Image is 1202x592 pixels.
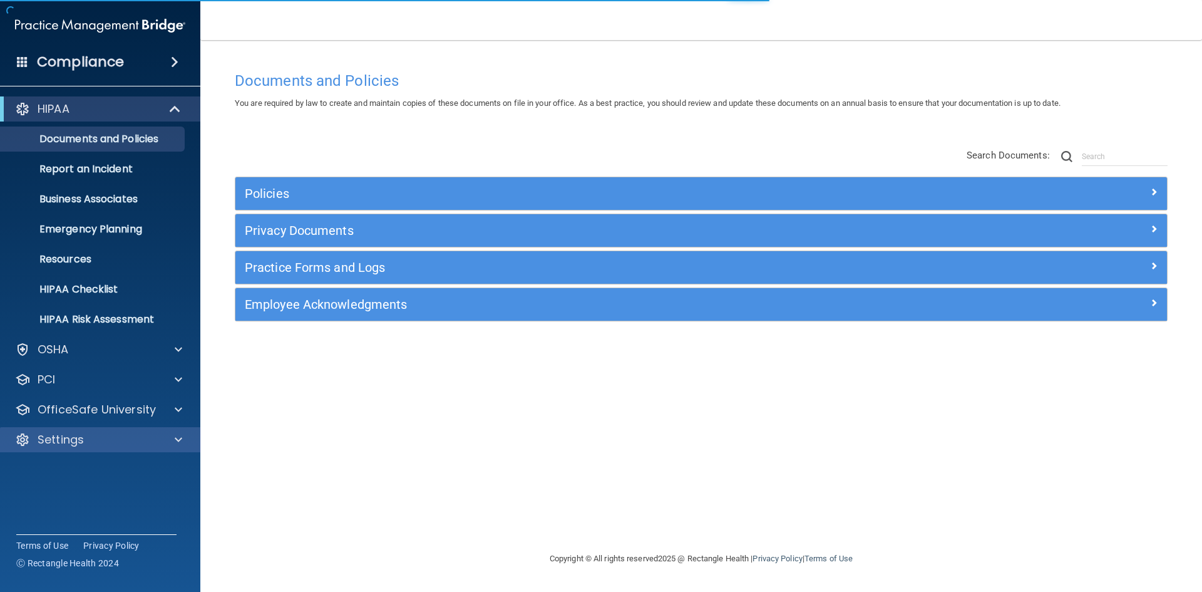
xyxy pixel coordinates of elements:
p: Settings [38,432,84,447]
h5: Privacy Documents [245,224,925,237]
iframe: Drift Widget Chat Controller [985,503,1187,553]
a: PCI [15,372,182,387]
input: Search [1082,147,1168,166]
span: Ⓒ Rectangle Health 2024 [16,557,119,569]
a: Settings [15,432,182,447]
div: Copyright © All rights reserved 2025 @ Rectangle Health | | [473,539,930,579]
a: OfficeSafe University [15,402,182,417]
p: OSHA [38,342,69,357]
p: HIPAA [38,101,69,117]
p: OfficeSafe University [38,402,156,417]
p: Business Associates [8,193,179,205]
img: ic-search.3b580494.png [1061,151,1072,162]
p: PCI [38,372,55,387]
p: Report an Incident [8,163,179,175]
a: Terms of Use [16,539,68,552]
span: Search Documents: [967,150,1050,161]
a: Privacy Documents [245,221,1158,241]
a: Privacy Policy [83,539,140,552]
a: HIPAA [15,101,182,117]
img: PMB logo [15,13,185,38]
a: Policies [245,184,1158,204]
h5: Practice Forms and Logs [245,261,925,274]
a: Privacy Policy [753,554,802,563]
span: You are required by law to create and maintain copies of these documents on file in your office. ... [235,98,1061,108]
p: Documents and Policies [8,133,179,145]
h5: Policies [245,187,925,200]
h4: Compliance [37,53,124,71]
a: Employee Acknowledgments [245,294,1158,314]
h4: Documents and Policies [235,73,1168,89]
a: OSHA [15,342,182,357]
a: Practice Forms and Logs [245,257,1158,278]
p: HIPAA Risk Assessment [8,313,179,326]
p: Resources [8,253,179,266]
a: Terms of Use [804,554,853,563]
p: HIPAA Checklist [8,283,179,296]
p: Emergency Planning [8,223,179,236]
h5: Employee Acknowledgments [245,298,925,311]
